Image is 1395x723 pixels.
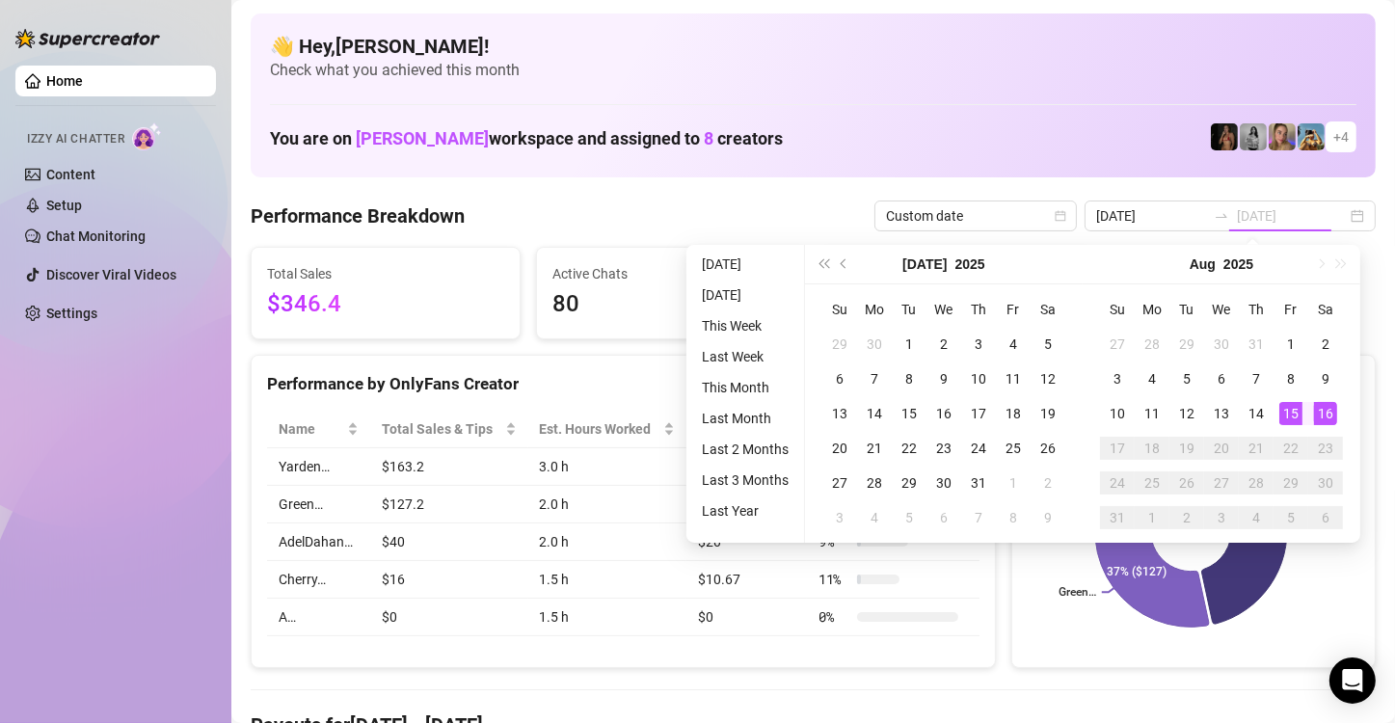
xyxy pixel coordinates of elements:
[694,314,796,337] li: This Week
[857,466,892,500] td: 2025-07-28
[540,418,660,440] div: Est. Hours Worked
[1036,437,1060,460] div: 26
[857,327,892,361] td: 2025-06-30
[961,361,996,396] td: 2025-07-10
[270,128,783,149] h1: You are on workspace and assigned to creators
[1036,367,1060,390] div: 12
[1314,471,1337,495] div: 30
[892,327,926,361] td: 2025-07-01
[1036,471,1060,495] div: 2
[898,437,921,460] div: 22
[267,448,370,486] td: Yarden…
[1002,506,1025,529] div: 8
[828,333,851,356] div: 29
[1036,333,1060,356] div: 5
[704,128,713,148] span: 8
[932,506,955,529] div: 6
[1140,333,1164,356] div: 28
[996,396,1031,431] td: 2025-07-18
[528,599,687,636] td: 1.5 h
[1100,396,1135,431] td: 2025-08-10
[1106,437,1129,460] div: 17
[694,345,796,368] li: Last Week
[1274,466,1308,500] td: 2025-08-29
[1239,396,1274,431] td: 2025-08-14
[926,500,961,535] td: 2025-08-06
[1239,500,1274,535] td: 2025-09-04
[996,361,1031,396] td: 2025-07-11
[370,523,528,561] td: $40
[828,506,851,529] div: 3
[1245,367,1268,390] div: 7
[818,606,849,628] span: 0 %
[267,561,370,599] td: Cherry…
[1239,361,1274,396] td: 2025-08-07
[1210,437,1233,460] div: 20
[356,128,489,148] span: [PERSON_NAME]
[1169,431,1204,466] td: 2025-08-19
[1314,333,1337,356] div: 2
[1245,437,1268,460] div: 21
[1175,367,1198,390] div: 5
[1314,402,1337,425] div: 16
[902,245,947,283] button: Choose a month
[694,376,796,399] li: This Month
[961,327,996,361] td: 2025-07-03
[863,506,886,529] div: 4
[857,431,892,466] td: 2025-07-21
[1239,466,1274,500] td: 2025-08-28
[967,367,990,390] div: 10
[892,396,926,431] td: 2025-07-15
[926,327,961,361] td: 2025-07-02
[1031,292,1065,327] th: Sa
[46,198,82,213] a: Setup
[1274,361,1308,396] td: 2025-08-08
[822,292,857,327] th: Su
[1210,506,1233,529] div: 3
[1135,466,1169,500] td: 2025-08-25
[1308,327,1343,361] td: 2025-08-02
[1036,506,1060,529] div: 9
[1279,333,1302,356] div: 1
[1239,431,1274,466] td: 2025-08-21
[886,201,1065,230] span: Custom date
[694,438,796,461] li: Last 2 Months
[1204,500,1239,535] td: 2025-09-03
[1175,437,1198,460] div: 19
[1279,367,1302,390] div: 8
[370,561,528,599] td: $16
[27,130,124,148] span: Izzy AI Chatter
[1169,361,1204,396] td: 2025-08-05
[1100,292,1135,327] th: Su
[1333,126,1349,147] span: + 4
[267,486,370,523] td: Green…
[270,33,1356,60] h4: 👋 Hey, [PERSON_NAME] !
[1100,431,1135,466] td: 2025-08-17
[932,471,955,495] div: 30
[1314,367,1337,390] div: 9
[813,245,834,283] button: Last year (Control + left)
[370,486,528,523] td: $127.2
[1204,466,1239,500] td: 2025-08-27
[828,471,851,495] div: 27
[1140,437,1164,460] div: 18
[857,396,892,431] td: 2025-07-14
[822,396,857,431] td: 2025-07-13
[996,327,1031,361] td: 2025-07-04
[1279,402,1302,425] div: 15
[892,466,926,500] td: 2025-07-29
[267,263,504,284] span: Total Sales
[1135,361,1169,396] td: 2025-08-04
[967,471,990,495] div: 31
[1100,466,1135,500] td: 2025-08-24
[996,292,1031,327] th: Fr
[528,448,687,486] td: 3.0 h
[1204,396,1239,431] td: 2025-08-13
[1210,471,1233,495] div: 27
[1106,471,1129,495] div: 24
[863,437,886,460] div: 21
[267,411,370,448] th: Name
[1135,327,1169,361] td: 2025-07-28
[1169,466,1204,500] td: 2025-08-26
[46,306,97,321] a: Settings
